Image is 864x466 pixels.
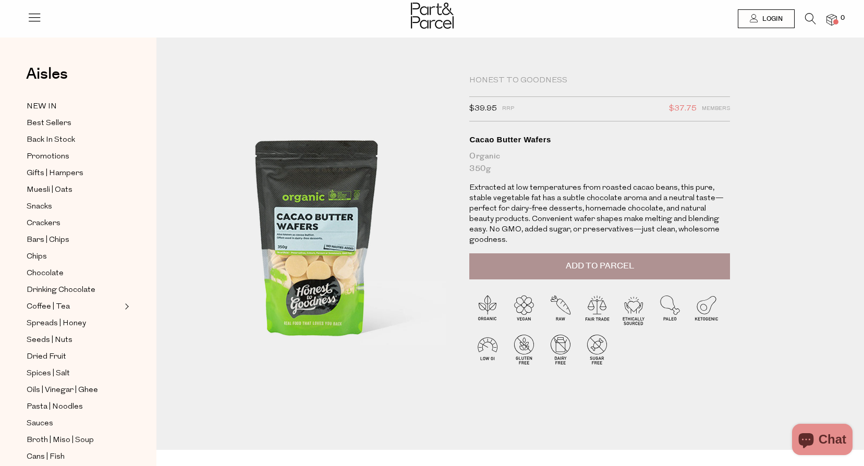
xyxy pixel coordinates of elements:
[542,291,579,328] img: P_P-ICONS-Live_Bec_V11_Raw.svg
[469,291,506,328] img: P_P-ICONS-Live_Bec_V11_Organic.svg
[469,134,730,145] div: Cacao Butter Wafers
[579,331,615,367] img: P_P-ICONS-Live_Bec_V11_Sugar_Free.svg
[188,79,454,393] img: Cacao Butter Wafers
[27,367,121,380] a: Spices | Salt
[27,251,47,263] span: Chips
[27,450,121,463] a: Cans | Fish
[27,434,94,447] span: Broth | Miso | Soup
[27,217,60,230] span: Crackers
[27,284,121,297] a: Drinking Chocolate
[27,184,72,197] span: Muesli | Oats
[27,301,70,313] span: Coffee | Tea
[27,250,121,263] a: Chips
[411,3,454,29] img: Part&Parcel
[27,133,121,146] a: Back In Stock
[122,300,129,313] button: Expand/Collapse Coffee | Tea
[738,9,795,28] a: Login
[27,401,83,413] span: Pasta | Noodles
[27,167,121,180] a: Gifts | Hampers
[26,63,68,85] span: Aisles
[27,117,71,130] span: Best Sellers
[27,334,72,347] span: Seeds | Nuts
[27,367,70,380] span: Spices | Salt
[27,183,121,197] a: Muesli | Oats
[27,150,121,163] a: Promotions
[579,291,615,328] img: P_P-ICONS-Live_Bec_V11_Fair_Trade.svg
[27,100,121,113] a: NEW IN
[27,201,52,213] span: Snacks
[27,167,83,180] span: Gifts | Hampers
[27,234,69,247] span: Bars | Chips
[702,102,730,116] span: Members
[27,234,121,247] a: Bars | Chips
[27,400,121,413] a: Pasta | Noodles
[27,418,53,430] span: Sauces
[615,291,652,328] img: P_P-ICONS-Live_Bec_V11_Ethically_Sourced.svg
[27,417,121,430] a: Sauces
[27,350,121,363] a: Dried Fruit
[27,317,121,330] a: Spreads | Honey
[27,384,98,397] span: Oils | Vinegar | Ghee
[27,300,121,313] a: Coffee | Tea
[27,267,64,280] span: Chocolate
[838,14,847,23] span: 0
[469,331,506,367] img: P_P-ICONS-Live_Bec_V11_Low_Gi.svg
[27,267,121,280] a: Chocolate
[27,217,121,230] a: Crackers
[506,331,542,367] img: P_P-ICONS-Live_Bec_V11_Gluten_Free.svg
[27,317,86,330] span: Spreads | Honey
[27,434,121,447] a: Broth | Miso | Soup
[26,66,68,92] a: Aisles
[27,451,65,463] span: Cans | Fish
[27,117,121,130] a: Best Sellers
[566,260,634,272] span: Add to Parcel
[27,351,66,363] span: Dried Fruit
[542,331,579,367] img: P_P-ICONS-Live_Bec_V11_Dairy_Free.svg
[760,15,783,23] span: Login
[506,291,542,328] img: P_P-ICONS-Live_Bec_V11_Vegan.svg
[469,76,730,86] div: Honest to Goodness
[826,14,837,25] a: 0
[27,284,95,297] span: Drinking Chocolate
[27,334,121,347] a: Seeds | Nuts
[669,102,697,116] span: $37.75
[469,253,730,279] button: Add to Parcel
[789,424,856,458] inbox-online-store-chat: Shopify online store chat
[27,101,57,113] span: NEW IN
[27,151,69,163] span: Promotions
[688,291,725,328] img: P_P-ICONS-Live_Bec_V11_Ketogenic.svg
[652,291,688,328] img: P_P-ICONS-Live_Bec_V11_Paleo.svg
[469,183,730,246] p: Extracted at low temperatures from roasted cacao beans, this pure, stable vegetable fat has a sub...
[469,150,730,175] div: Organic 350g
[502,102,514,116] span: RRP
[27,384,121,397] a: Oils | Vinegar | Ghee
[27,200,121,213] a: Snacks
[27,134,75,146] span: Back In Stock
[469,102,497,116] span: $39.95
